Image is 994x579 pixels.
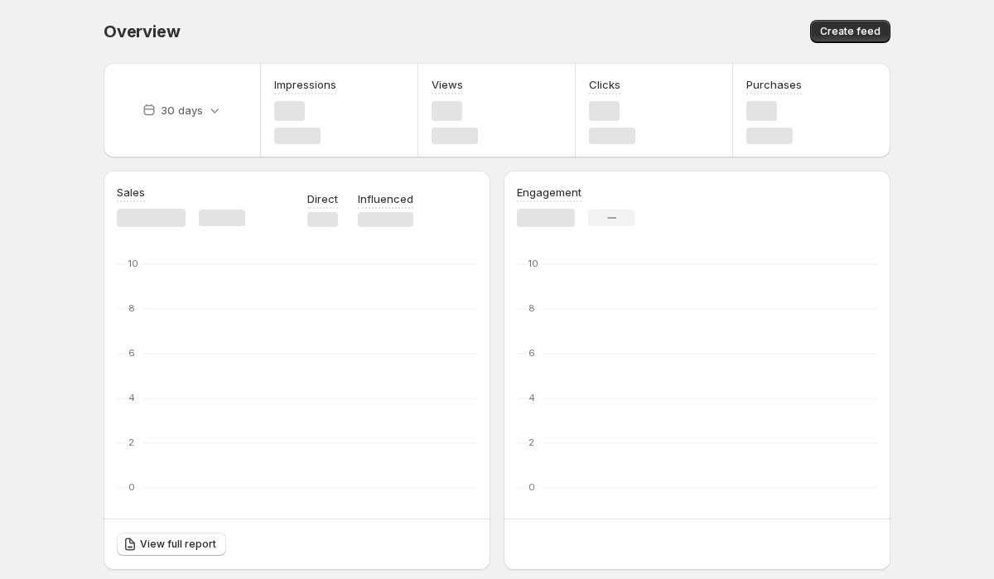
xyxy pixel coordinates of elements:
a: View full report [117,533,226,556]
text: 6 [528,347,535,359]
p: Direct [307,191,338,207]
h3: Impressions [274,76,336,93]
span: Create feed [820,25,881,38]
text: 10 [128,258,138,269]
h3: Purchases [746,76,802,93]
text: 10 [528,258,538,269]
text: 8 [128,302,135,314]
text: 4 [128,392,135,403]
h3: Views [432,76,463,93]
text: 6 [128,347,135,359]
h3: Engagement [517,184,581,200]
p: 30 days [161,102,203,118]
h3: Clicks [589,76,620,93]
span: View full report [140,538,216,551]
h3: Sales [117,184,145,200]
text: 4 [528,392,535,403]
text: 0 [528,481,535,493]
p: Influenced [358,191,413,207]
span: Overview [104,22,180,41]
text: 2 [128,437,134,448]
text: 2 [528,437,534,448]
text: 0 [128,481,135,493]
button: Create feed [810,20,890,43]
text: 8 [528,302,535,314]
